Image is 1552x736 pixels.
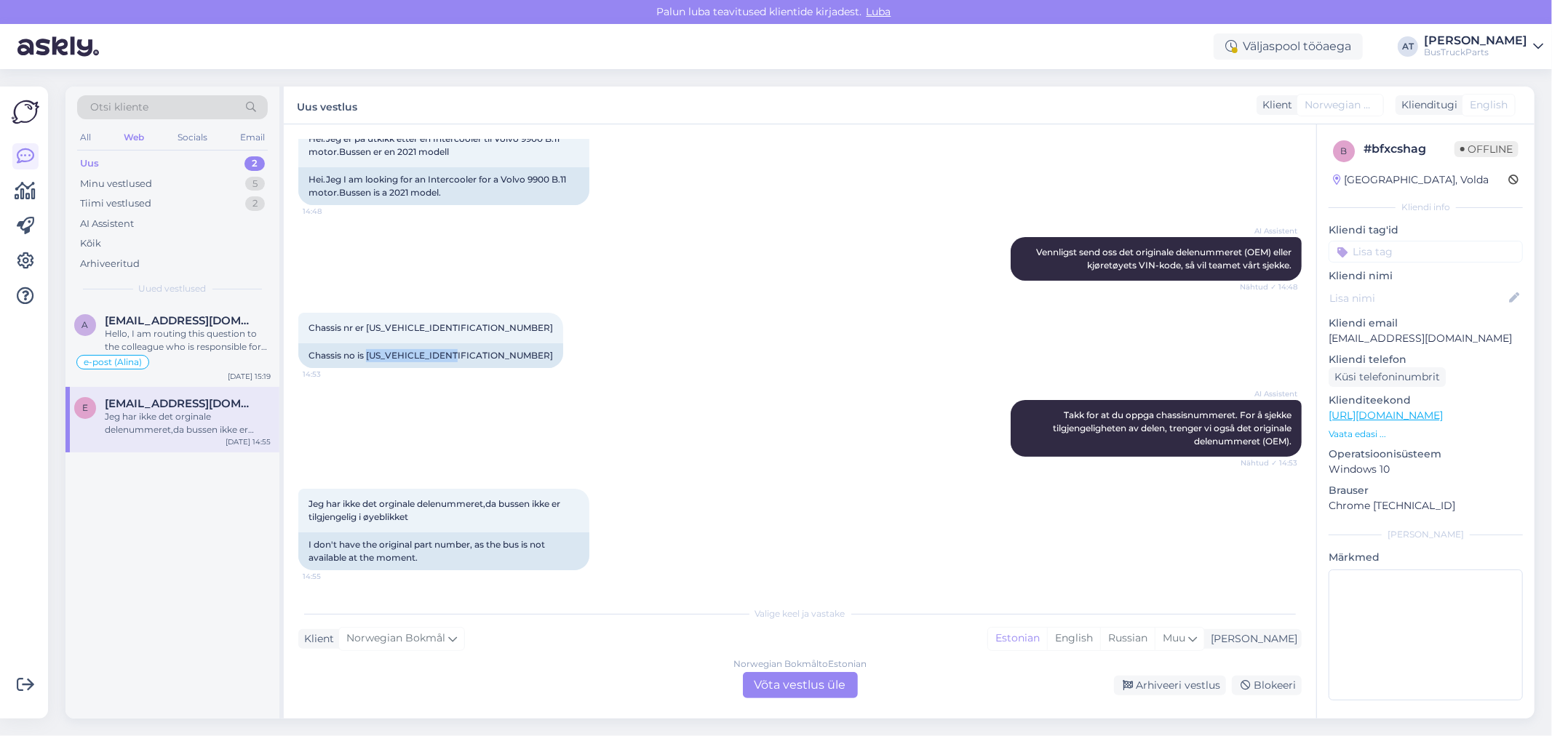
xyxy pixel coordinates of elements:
div: Valige keel ja vastake [298,607,1302,620]
p: Operatsioonisüsteem [1329,447,1523,462]
div: AT [1398,36,1418,57]
div: [PERSON_NAME] [1329,528,1523,541]
a: [PERSON_NAME]BusTruckParts [1424,35,1543,58]
span: e [82,402,88,413]
div: I don't have the original part number, as the bus is not available at the moment. [298,532,589,570]
span: a [82,319,89,330]
div: Arhiveeritud [80,257,140,271]
div: [PERSON_NAME] [1205,631,1297,647]
div: English [1047,628,1100,649]
span: Luba [862,5,896,18]
p: Kliendi tag'id [1329,223,1523,238]
p: Kliendi email [1329,316,1523,331]
div: Uus [80,156,99,171]
div: Klient [1257,97,1292,113]
div: Russian [1100,628,1155,649]
p: Windows 10 [1329,462,1523,477]
div: BusTruckParts [1424,47,1527,58]
img: Askly Logo [12,98,39,126]
div: Kõik [80,236,101,251]
span: Norwegian Bokmål [1305,97,1376,113]
span: AI Assistent [1243,225,1297,236]
div: Klienditugi [1396,97,1457,113]
span: 14:55 [303,571,357,582]
span: Offline [1454,141,1519,157]
span: English [1470,97,1508,113]
div: Küsi telefoninumbrit [1329,367,1446,387]
div: AI Assistent [80,217,134,231]
span: Otsi kliente [90,100,148,115]
p: Brauser [1329,483,1523,498]
div: # bfxcshag [1364,140,1454,158]
span: Vennligst send oss det originale delenummeret (OEM) eller kjøretøyets VIN-kode, så vil teamet vår... [1036,247,1294,271]
span: 14:53 [303,369,357,380]
div: Socials [175,128,210,147]
div: Arhiveeri vestlus [1114,676,1226,695]
div: Võta vestlus üle [743,672,858,698]
div: [DATE] 15:19 [228,371,271,382]
div: 2 [244,156,265,171]
div: [DATE] 14:55 [226,436,271,447]
span: Muu [1163,631,1185,644]
div: [PERSON_NAME] [1424,35,1527,47]
div: Chassis no is [US_VEHICLE_IDENTIFICATION_NUMBER] [298,343,563,368]
span: 14:48 [303,206,357,217]
input: Lisa nimi [1329,290,1506,306]
div: Väljaspool tööaega [1214,33,1363,60]
div: Tiimi vestlused [80,196,151,211]
p: Vaata edasi ... [1329,428,1523,441]
span: allan.allanranna1243@gmail.com [105,314,256,327]
div: All [77,128,94,147]
input: Lisa tag [1329,241,1523,263]
div: Web [121,128,147,147]
div: Email [237,128,268,147]
span: Uued vestlused [139,282,207,295]
p: Kliendi nimi [1329,268,1523,284]
div: Kliendi info [1329,201,1523,214]
p: Kliendi telefon [1329,352,1523,367]
span: Takk for at du oppga chassisnummeret. For å sjekke tilgjengeligheten av delen, trenger vi også de... [1053,409,1294,447]
span: AI Assistent [1243,388,1297,399]
div: Klient [298,631,334,647]
span: Norwegian Bokmål [346,631,445,647]
div: Blokeeri [1232,676,1302,695]
div: [GEOGRAPHIC_DATA], Volda [1333,172,1489,188]
span: Nähtud ✓ 14:48 [1240,281,1297,292]
div: 2 [245,196,265,211]
p: Chrome [TECHNICAL_ID] [1329,498,1523,513]
p: Märkmed [1329,550,1523,565]
span: Jeg har ikke det orginale delenummeret,da bussen ikke er tilgjengelig i øyeblikket [309,498,562,522]
span: eldar@knotten.com [105,397,256,410]
p: Klienditeekond [1329,393,1523,408]
label: Uus vestlus [297,95,357,115]
div: Jeg har ikke det orginale delenummeret,da bussen ikke er tilgjengelig i øyeblikket [105,410,271,436]
div: Minu vestlused [80,177,152,191]
div: Hei.Jeg I am looking for an Intercooler for a Volvo 9900 B.11 motor.Bussen is a 2021 model. [298,167,589,205]
div: Norwegian Bokmål to Estonian [733,657,867,671]
a: [URL][DOMAIN_NAME] [1329,409,1443,422]
div: 5 [245,177,265,191]
span: e-post (Alina) [84,358,142,367]
span: Chassis nr er [US_VEHICLE_IDENTIFICATION_NUMBER] [309,322,553,333]
p: [EMAIL_ADDRESS][DOMAIN_NAME] [1329,331,1523,346]
div: Estonian [988,628,1047,649]
span: Nähtud ✓ 14:53 [1241,457,1297,468]
div: Hello, I am routing this question to the colleague who is responsible for this topic. The reply m... [105,327,271,353]
span: b [1341,145,1348,156]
